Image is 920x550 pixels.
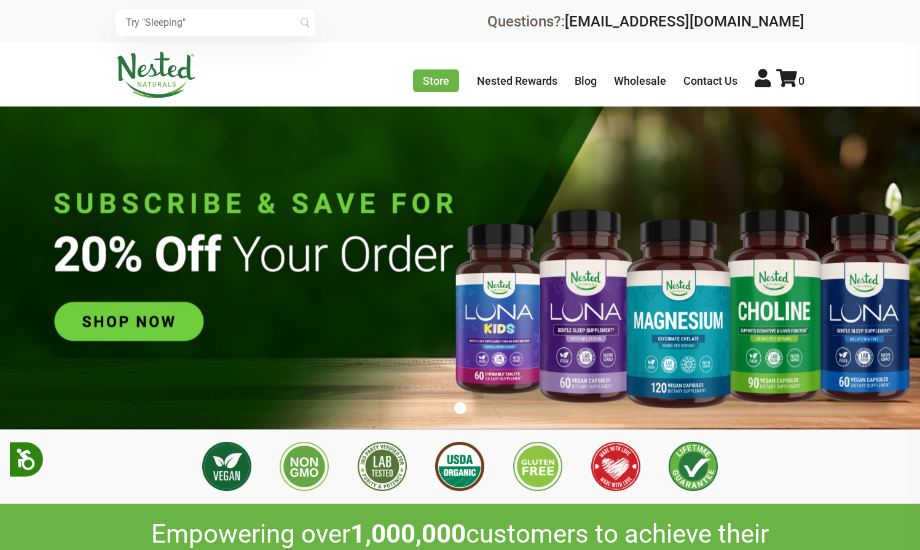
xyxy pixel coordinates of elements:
a: 0 [776,74,804,87]
img: Non GMO [280,442,329,491]
div: Questions?: [487,14,804,29]
a: Contact Us [683,74,737,87]
input: Try "Sleeping" [116,9,315,36]
a: Store [413,69,459,92]
img: Gluten Free [513,442,562,491]
img: Nested Naturals [116,52,196,98]
span: 0 [798,74,804,87]
span: 1,000,000 [350,519,466,549]
a: Nested Rewards [477,74,557,87]
img: 3rd Party Lab Tested [358,442,407,491]
img: Made with Love [591,442,640,491]
a: Blog [575,74,597,87]
img: USDA Organic [435,442,484,491]
button: 1 of 1 [454,402,466,414]
img: Vegan [202,442,251,491]
a: [EMAIL_ADDRESS][DOMAIN_NAME] [565,13,804,30]
a: Wholesale [614,74,666,87]
img: Lifetime Guarantee [669,442,718,491]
